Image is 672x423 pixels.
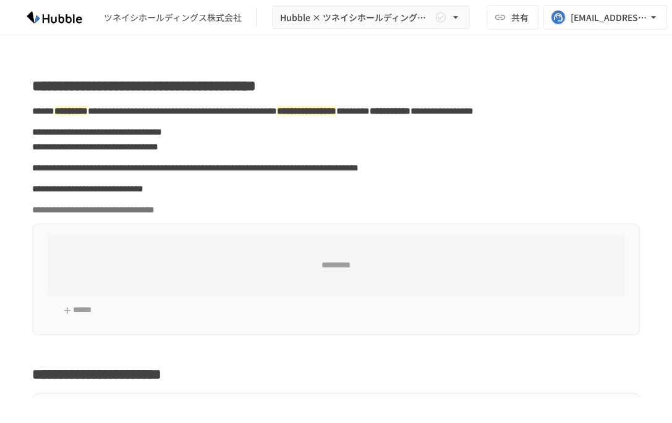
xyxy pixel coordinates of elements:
[543,5,667,30] button: [EMAIL_ADDRESS][DOMAIN_NAME]
[280,10,432,25] span: Hubble × ツネイシホールディングス株式会社 オンボーディングプロジェクト
[272,6,470,30] button: Hubble × ツネイシホールディングス株式会社 オンボーディングプロジェクト
[104,11,242,24] div: ツネイシホールディングス株式会社
[571,10,647,25] div: [EMAIL_ADDRESS][DOMAIN_NAME]
[511,10,529,24] span: 共有
[487,5,538,30] button: 共有
[15,7,94,27] img: HzDRNkGCf7KYO4GfwKnzITak6oVsp5RHeZBEM1dQFiQ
